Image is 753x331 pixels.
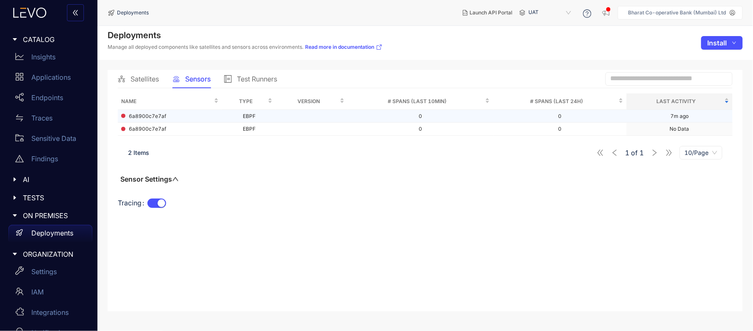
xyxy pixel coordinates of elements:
[558,126,561,132] span: 0
[8,225,92,245] a: Deployments
[12,251,18,257] span: caret-right
[31,135,76,142] p: Sensitive Data
[118,93,222,110] th: Name
[701,36,743,50] button: Installdown
[15,114,24,122] span: swap
[640,149,644,157] span: 1
[117,10,149,16] span: Deployments
[31,288,44,296] p: IAM
[23,36,86,43] span: CATALOG
[31,229,73,237] p: Deployments
[118,175,181,183] button: Sensor Settingsup
[172,176,179,182] span: up
[121,97,212,106] span: Name
[8,48,92,69] a: Insights
[685,146,717,159] span: 10/Page
[31,94,63,101] p: Endpoints
[222,123,276,136] td: EBPF
[670,126,689,132] div: No Data
[237,75,277,83] span: Test Runners
[419,113,422,119] span: 0
[128,149,149,156] span: 2 Items
[5,189,92,207] div: TESTS
[351,97,483,106] span: # Spans (last 10min)
[31,73,71,81] p: Applications
[470,10,513,16] span: Launch API Portal
[8,109,92,130] a: Traces
[31,309,69,316] p: Integrations
[23,194,86,202] span: TESTS
[129,126,166,132] span: 6a8900c7e7af
[12,195,18,201] span: caret-right
[628,10,726,16] p: Bharat Co-operative Bank (Mumbai) Ltd
[279,97,338,106] span: Version
[72,9,79,17] span: double-left
[625,149,630,157] span: 1
[12,177,18,182] span: caret-right
[67,4,84,21] button: double-left
[8,89,92,109] a: Endpoints
[15,154,24,163] span: warning
[31,53,56,61] p: Insights
[8,69,92,89] a: Applications
[108,30,383,40] h4: Deployments
[348,93,493,110] th: # Spans (last 10min)
[8,150,92,171] a: Findings
[222,93,276,110] th: Type
[276,93,348,110] th: Version
[147,199,166,208] button: Tracing
[12,36,18,42] span: caret-right
[23,176,86,183] span: AI
[5,31,92,48] div: CATALOG
[131,75,159,83] span: Satellites
[630,97,723,106] span: Last Activity
[493,93,627,110] th: # Spans (last 24h)
[31,114,53,122] p: Traces
[497,97,617,106] span: # Spans (last 24h)
[118,196,147,210] label: Tracing
[31,268,57,275] p: Settings
[8,263,92,283] a: Settings
[108,44,383,50] p: Manage all deployed components like satellites and sensors across environments.
[5,171,92,188] div: AI
[15,287,24,296] span: team
[529,6,573,20] span: UAT
[8,283,92,304] a: IAM
[222,110,276,123] td: EBPF
[670,113,689,119] div: 7m ago
[23,212,86,219] span: ON PREMISES
[732,41,736,45] span: down
[625,149,644,157] span: of
[5,207,92,224] div: ON PREMISES
[8,130,92,150] a: Sensitive Data
[456,6,520,20] button: Launch API Portal
[185,75,211,83] span: Sensors
[225,97,266,106] span: Type
[708,39,727,47] span: Install
[419,126,422,132] span: 0
[558,113,561,119] span: 0
[31,155,58,163] p: Findings
[12,213,18,219] span: caret-right
[5,245,92,263] div: ORGANIZATION
[8,304,92,324] a: Integrations
[129,113,166,119] span: 6a8900c7e7af
[23,250,86,258] span: ORGANIZATION
[305,44,383,50] a: Read more in documentation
